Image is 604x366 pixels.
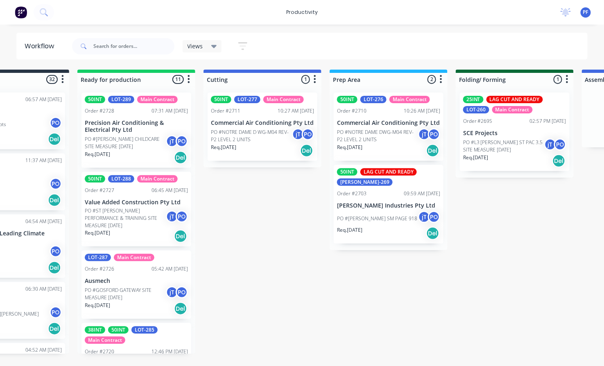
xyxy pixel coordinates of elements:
[460,93,570,171] div: 25INTLAG CUT AND READYLOT-260Main ContractOrder #269502:57 PM [DATE]SCE ProjectsPO #L3 [PERSON_NA...
[85,326,105,334] div: 38INT
[85,287,166,301] p: PO #GOSFORD GATEWAY SITE MEASURE [DATE]
[418,128,430,140] div: jT
[428,211,440,223] div: PO
[50,245,62,258] div: PO
[292,128,304,140] div: jT
[463,154,489,161] p: Req. [DATE]
[544,138,556,151] div: jT
[463,117,493,125] div: Order #2695
[211,144,236,151] p: Req. [DATE]
[337,215,417,222] p: PO #[PERSON_NAME] SM PAGE 918
[152,265,188,273] div: 05:42 AM [DATE]
[174,151,187,164] div: Del
[337,190,366,197] div: Order #2703
[404,190,440,197] div: 09:59 AM [DATE]
[337,120,440,127] p: Commercial Air Conditioning Pty Ltd
[152,348,188,355] div: 12:46 PM [DATE]
[337,107,366,115] div: Order #2710
[188,42,203,50] span: Views
[334,93,443,161] div: 50INTLOT-276Main ContractOrder #271010:26 AM [DATE]Commercial Air Conditioning Pty LtdPO #NOTRE D...
[48,133,61,146] div: Del
[463,130,566,137] p: SCE Projects
[85,254,111,261] div: LOT-287
[137,175,178,183] div: Main Contract
[211,107,240,115] div: Order #2711
[50,178,62,190] div: PO
[208,93,317,161] div: 50INTLOT-277Main ContractOrder #271110:27 AM [DATE]Commercial Air Conditioning Pty LtdPO #NOTRE D...
[85,151,110,158] p: Req. [DATE]
[389,96,430,103] div: Main Contract
[176,286,188,298] div: PO
[114,254,154,261] div: Main Contract
[426,227,439,240] div: Del
[234,96,260,103] div: LOT-277
[583,9,588,16] span: PF
[85,278,188,285] p: Ausmech
[337,96,357,103] div: 50INT
[152,107,188,115] div: 07:31 AM [DATE]
[81,251,191,319] div: LOT-287Main ContractOrder #272605:42 AM [DATE]AusmechPO #GOSFORD GATEWAY SITE MEASURE [DATE]jTPOR...
[360,96,387,103] div: LOT-276
[25,218,62,225] div: 04:54 AM [DATE]
[337,178,393,186] div: [PERSON_NAME]-269
[85,120,188,133] p: Precision Air Conditioning & Electrical Pty Ltd
[174,302,187,315] div: Del
[108,175,134,183] div: LOT-288
[552,154,566,167] div: Del
[302,128,314,140] div: PO
[176,210,188,223] div: PO
[263,96,304,103] div: Main Contract
[176,135,188,147] div: PO
[50,306,62,319] div: PO
[211,129,292,143] p: PO #NOTRE DAME D WG-M04 REV-P2 LEVEL 2 UNITS
[25,285,62,293] div: 06:30 AM [DATE]
[337,226,362,234] p: Req. [DATE]
[492,106,533,113] div: Main Contract
[282,6,322,18] div: productivity
[166,210,178,223] div: jT
[211,96,231,103] div: 50INT
[300,144,313,157] div: Del
[85,229,110,237] p: Req. [DATE]
[404,107,440,115] div: 10:26 AM [DATE]
[108,96,134,103] div: LOT-289
[463,96,484,103] div: 25INT
[85,187,114,194] div: Order #2727
[278,107,314,115] div: 10:27 AM [DATE]
[137,96,178,103] div: Main Contract
[131,326,158,334] div: LOT-285
[85,175,105,183] div: 50INT
[81,172,191,247] div: 50INTLOT-288Main ContractOrder #272706:45 AM [DATE]Value Added Construction Pty LtdPO #ST [PERSON...
[211,120,314,127] p: Commercial Air Conditioning Pty Ltd
[530,117,566,125] div: 02:57 PM [DATE]
[108,326,129,334] div: 50INT
[85,337,125,344] div: Main Contract
[463,106,489,113] div: LOT-260
[334,165,443,244] div: 50INTLAG CUT AND READY[PERSON_NAME]-269Order #270309:59 AM [DATE][PERSON_NAME] Industries Pty Ltd...
[25,96,62,103] div: 06:57 AM [DATE]
[428,128,440,140] div: PO
[486,96,543,103] div: LAG CUT AND READY
[337,168,357,176] div: 50INT
[360,168,417,176] div: LAG CUT AND READY
[554,138,566,151] div: PO
[426,144,439,157] div: Del
[85,107,114,115] div: Order #2728
[25,157,62,164] div: 11:37 AM [DATE]
[337,144,362,151] p: Req. [DATE]
[418,211,430,223] div: jT
[85,302,110,309] p: Req. [DATE]
[85,199,188,206] p: Value Added Construction Pty Ltd
[337,202,440,209] p: [PERSON_NAME] Industries Pty Ltd
[85,348,114,355] div: Order #2720
[25,346,62,354] div: 04:52 AM [DATE]
[81,93,191,168] div: 50INTLOT-289Main ContractOrder #272807:31 AM [DATE]Precision Air Conditioning & Electrical Pty Lt...
[48,194,61,207] div: Del
[85,96,105,103] div: 50INT
[15,6,27,18] img: Factory
[25,41,58,51] div: Workflow
[166,286,178,298] div: jT
[166,135,178,147] div: jT
[48,322,61,335] div: Del
[50,117,62,129] div: PO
